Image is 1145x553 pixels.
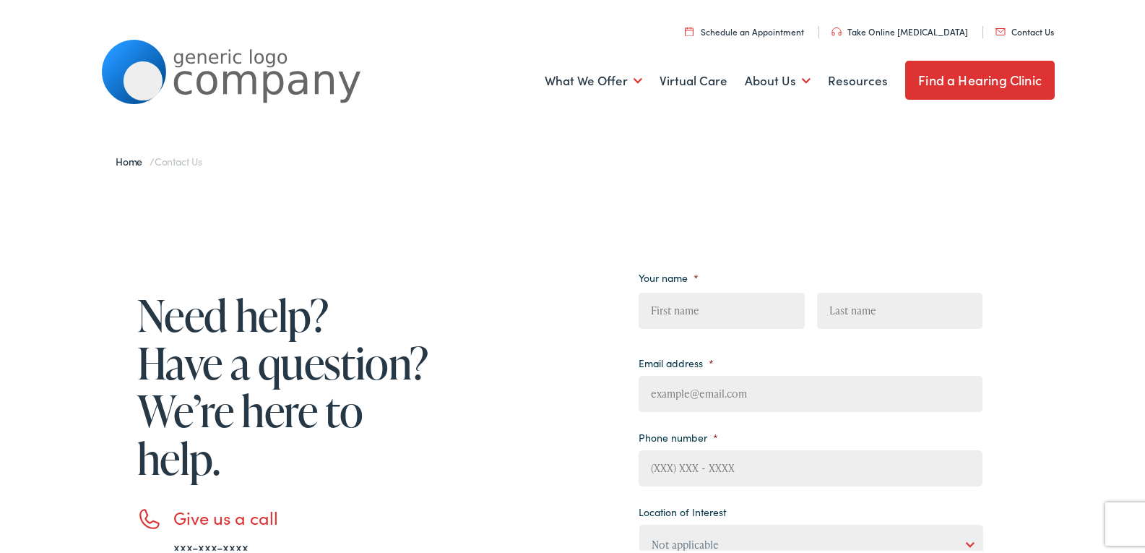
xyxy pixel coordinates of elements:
[173,535,249,553] a: xxx-xxx-xxxx
[116,151,202,166] span: /
[828,51,888,105] a: Resources
[660,51,727,105] a: Virtual Care
[639,447,982,484] input: (XXX) XXX - XXXX
[639,502,726,515] label: Location of Interest
[685,24,694,33] img: utility icon
[137,288,433,479] h1: Need help? Have a question? We’re here to help.
[817,290,982,326] input: Last name
[545,51,642,105] a: What We Offer
[831,22,968,35] a: Take Online [MEDICAL_DATA]
[155,151,202,166] span: Contact Us
[995,22,1054,35] a: Contact Us
[995,25,1006,33] img: utility icon
[639,373,982,409] input: example@email.com
[639,353,714,366] label: Email address
[685,22,804,35] a: Schedule an Appointment
[639,428,718,441] label: Phone number
[639,290,804,326] input: First name
[831,25,842,33] img: utility icon
[745,51,811,105] a: About Us
[639,268,699,281] label: Your name
[905,58,1055,97] a: Find a Hearing Clinic
[173,505,433,526] h3: Give us a call
[116,151,150,166] a: Home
